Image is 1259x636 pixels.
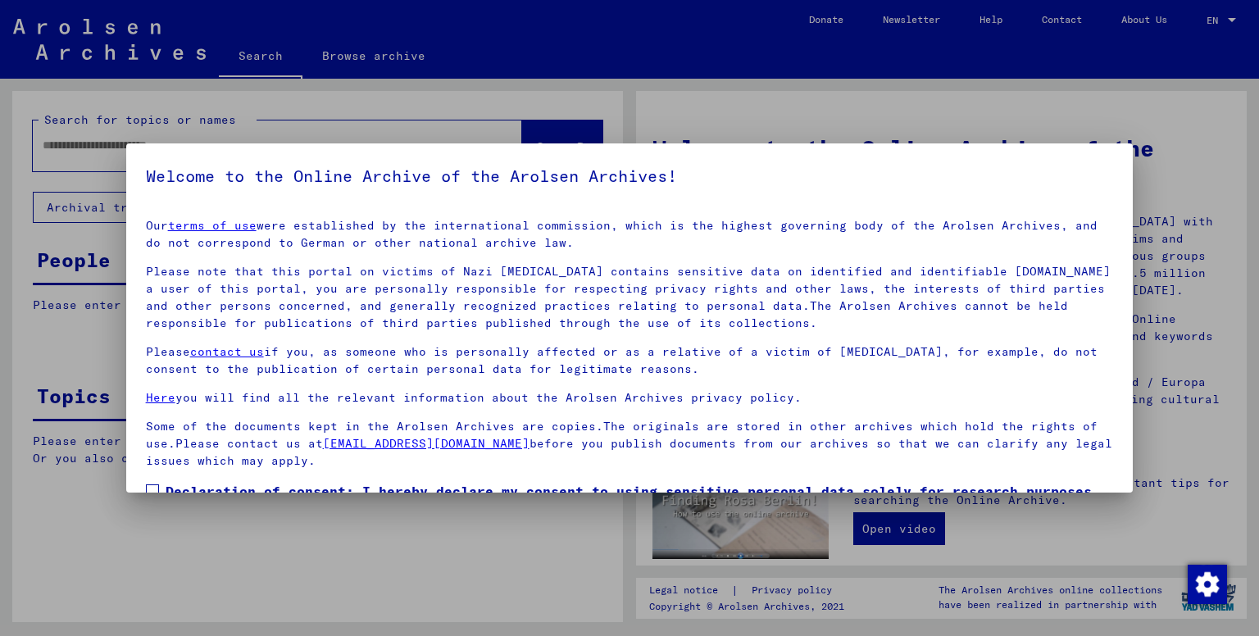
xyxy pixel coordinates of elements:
[1188,565,1227,604] img: Change consent
[146,389,1114,407] p: you will find all the relevant information about the Arolsen Archives privacy policy.
[146,418,1114,470] p: Some of the documents kept in the Arolsen Archives are copies.The originals are stored in other a...
[146,263,1114,332] p: Please note that this portal on victims of Nazi [MEDICAL_DATA] contains sensitive data on identif...
[1187,564,1226,603] div: Change consent
[168,218,257,233] a: terms of use
[323,436,530,451] a: [EMAIL_ADDRESS][DOMAIN_NAME]
[146,390,175,405] a: Here
[146,217,1114,252] p: Our were established by the international commission, which is the highest governing body of the ...
[146,163,1114,189] h5: Welcome to the Online Archive of the Arolsen Archives!
[146,343,1114,378] p: Please if you, as someone who is personally affected or as a relative of a victim of [MEDICAL_DAT...
[190,344,264,359] a: contact us
[166,481,1114,540] span: Declaration of consent: I hereby declare my consent to using sensitive personal data solely for r...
